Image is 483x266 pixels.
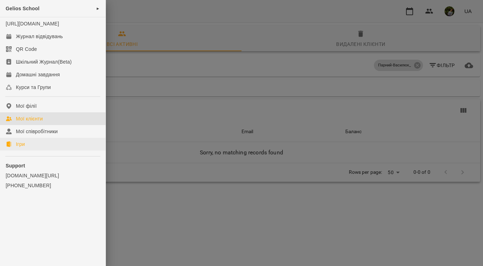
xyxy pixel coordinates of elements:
[6,6,40,11] span: Gelios School
[6,21,59,26] a: [URL][DOMAIN_NAME]
[16,84,51,91] div: Курси та Групи
[96,6,100,11] span: ►
[16,102,37,110] div: Мої філії
[16,71,60,78] div: Домашні завдання
[16,115,43,122] div: Мої клієнти
[6,172,100,179] a: [DOMAIN_NAME][URL]
[16,58,72,65] div: Шкільний Журнал(Beta)
[16,46,37,53] div: QR Code
[16,128,58,135] div: Мої співробітники
[16,141,25,148] div: Ігри
[6,182,100,189] a: [PHONE_NUMBER]
[6,162,100,169] p: Support
[16,33,63,40] div: Журнал відвідувань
